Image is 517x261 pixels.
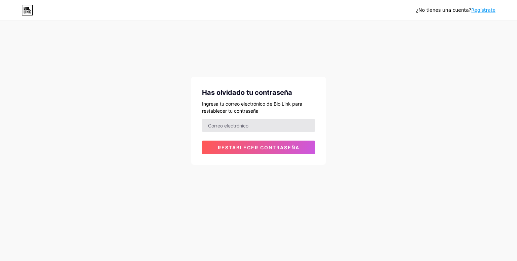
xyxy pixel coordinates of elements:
font: Ingresa tu correo electrónico de Bio Link para restablecer tu contraseña [202,101,302,114]
a: Regístrate [471,7,495,13]
font: Restablecer contraseña [218,145,300,150]
button: Restablecer contraseña [202,141,315,154]
font: ¿No tienes una cuenta? [416,7,471,13]
input: Correo electrónico [202,119,315,132]
font: Has olvidado tu contraseña [202,88,292,97]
